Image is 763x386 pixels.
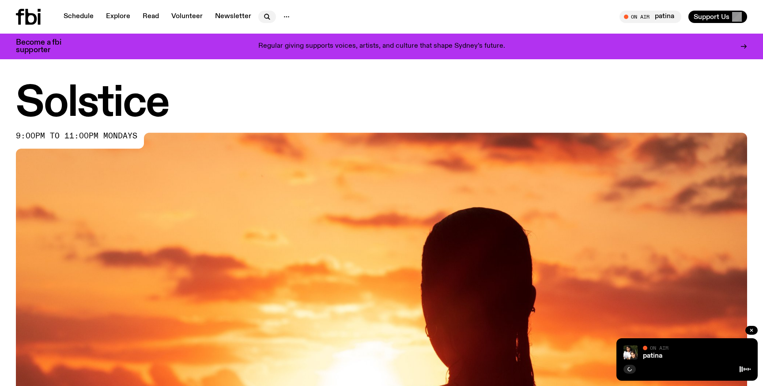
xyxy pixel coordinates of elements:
[58,11,99,23] a: Schedule
[101,11,136,23] a: Explore
[16,133,137,140] span: 9:00pm to 11:00pm mondays
[650,345,669,351] span: On Air
[694,13,729,21] span: Support Us
[258,42,505,50] p: Regular giving supports voices, artists, and culture that shape Sydney’s future.
[688,11,747,23] button: Support Us
[643,352,662,359] a: patina
[619,11,681,23] button: On Airpatina
[137,11,164,23] a: Read
[16,84,747,124] h1: Solstice
[210,11,257,23] a: Newsletter
[16,39,72,54] h3: Become a fbi supporter
[166,11,208,23] a: Volunteer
